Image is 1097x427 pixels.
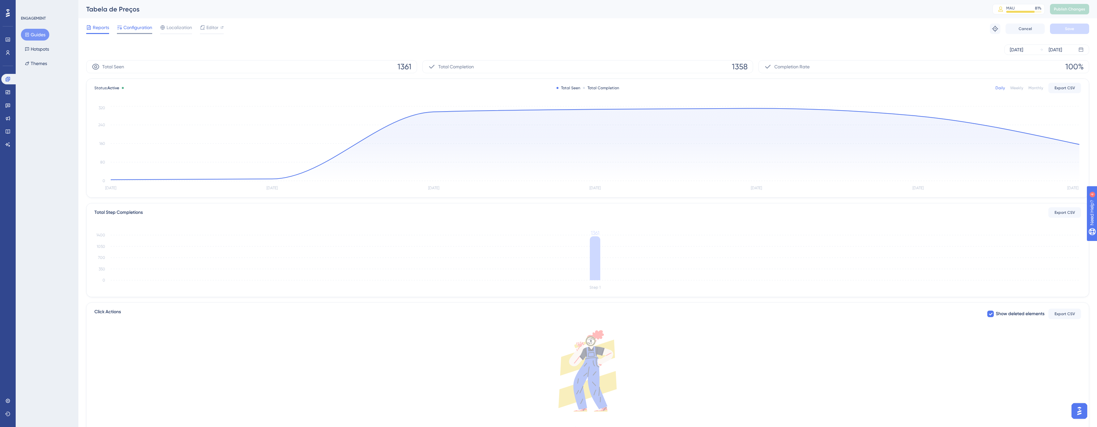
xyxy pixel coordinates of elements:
[102,63,124,71] span: Total Seen
[96,233,105,237] tspan: 1400
[98,123,105,127] tspan: 240
[99,106,105,110] tspan: 320
[1010,46,1023,54] div: [DATE]
[1048,309,1081,319] button: Export CSV
[45,3,47,9] div: 4
[123,24,152,31] span: Configuration
[1006,24,1045,34] button: Cancel
[21,58,51,69] button: Themes
[912,186,924,190] tspan: [DATE]
[21,43,53,55] button: Hotspots
[591,230,599,236] tspan: 1361
[1055,210,1075,215] span: Export CSV
[206,24,218,31] span: Editor
[1055,85,1075,91] span: Export CSV
[1049,46,1062,54] div: [DATE]
[99,267,105,271] tspan: 350
[99,141,105,146] tspan: 160
[1065,61,1084,72] span: 100%
[732,61,748,72] span: 1358
[97,244,105,249] tspan: 1050
[103,278,105,282] tspan: 0
[1035,6,1041,11] div: 81 %
[167,24,192,31] span: Localization
[589,186,601,190] tspan: [DATE]
[589,285,601,290] tspan: Step 1
[1050,4,1089,14] button: Publish Changes
[107,86,119,90] span: Active
[1065,26,1074,31] span: Save
[100,160,105,164] tspan: 80
[15,2,41,9] span: Need Help?
[438,63,474,71] span: Total Completion
[1054,7,1085,12] span: Publish Changes
[1055,311,1075,316] span: Export CSV
[1006,6,1015,11] div: MAU
[94,85,119,91] span: Status:
[996,310,1044,318] span: Show deleted elements
[583,85,619,91] div: Total Completion
[995,85,1005,91] div: Daily
[86,5,976,14] div: Tabela de Preços
[397,61,411,72] span: 1361
[1048,207,1081,218] button: Export CSV
[1010,85,1023,91] div: Weekly
[266,186,278,190] tspan: [DATE]
[103,179,105,183] tspan: 0
[21,29,49,41] button: Guides
[105,186,116,190] tspan: [DATE]
[94,209,143,216] div: Total Step Completions
[98,255,105,260] tspan: 700
[557,85,580,91] div: Total Seen
[1019,26,1032,31] span: Cancel
[1048,83,1081,93] button: Export CSV
[21,16,46,21] div: ENGAGEMENT
[1050,24,1089,34] button: Save
[1028,85,1043,91] div: Monthly
[1067,186,1078,190] tspan: [DATE]
[428,186,439,190] tspan: [DATE]
[751,186,762,190] tspan: [DATE]
[774,63,810,71] span: Completion Rate
[93,24,109,31] span: Reports
[94,308,121,320] span: Click Actions
[1070,401,1089,421] iframe: UserGuiding AI Assistant Launcher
